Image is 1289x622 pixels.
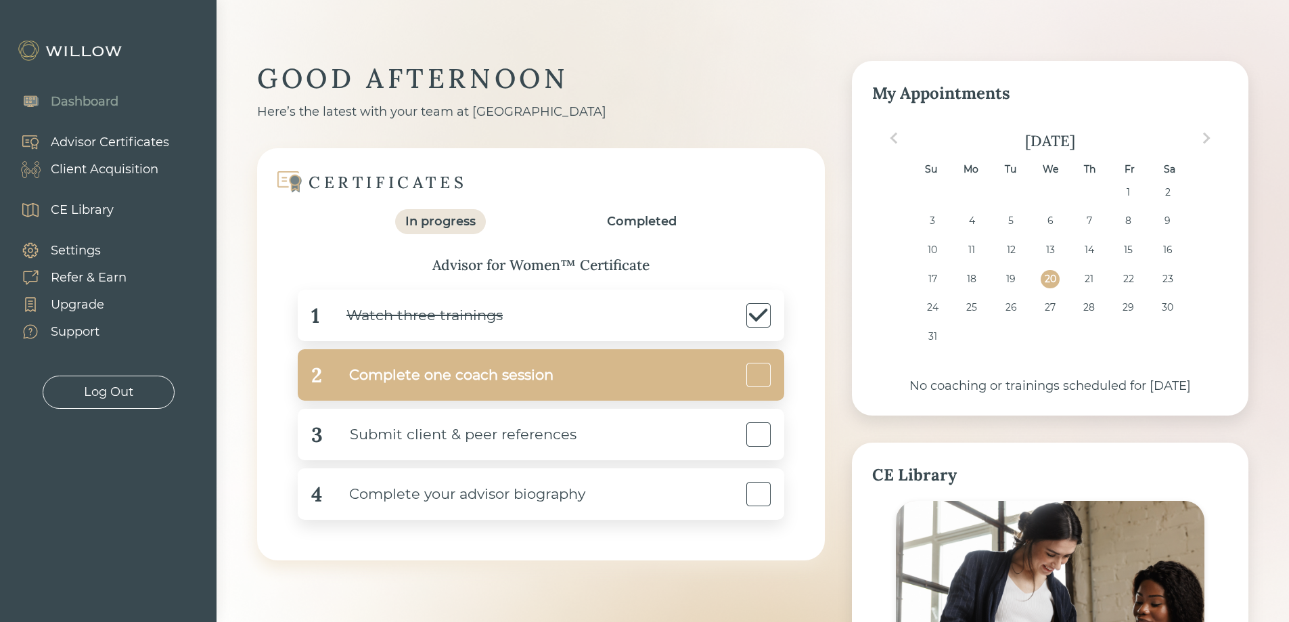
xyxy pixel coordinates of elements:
div: 4 [311,479,322,510]
div: Choose Friday, August 1st, 2025 [1119,183,1137,202]
div: Choose Tuesday, August 5th, 2025 [1001,212,1020,230]
div: Mo [962,160,980,179]
div: In progress [405,213,476,231]
div: Sa [1160,160,1179,179]
div: Choose Monday, August 11th, 2025 [962,241,980,259]
a: Refer & Earn [7,264,127,291]
div: Choose Sunday, August 31st, 2025 [924,328,942,346]
div: Watch three trainings [319,301,503,331]
div: Choose Monday, August 25th, 2025 [962,298,980,317]
div: Completed [607,213,677,231]
div: My Appointments [872,81,1228,106]
div: Choose Sunday, August 17th, 2025 [924,270,942,288]
div: Support [51,323,99,341]
div: Choose Monday, August 18th, 2025 [962,270,980,288]
div: Refer & Earn [51,269,127,287]
a: Settings [7,237,127,264]
div: Client Acquisition [51,160,158,179]
div: Complete one coach session [322,360,553,391]
div: Choose Sunday, August 3rd, 2025 [924,212,942,230]
div: 2 [311,360,322,391]
div: CE Library [872,463,1228,487]
button: Previous Month [883,127,905,149]
div: No coaching or trainings scheduled for [DATE] [872,377,1228,395]
div: 3 [311,420,323,450]
div: Tu [1001,160,1020,179]
div: CERTIFICATES [309,172,467,193]
a: Dashboard [7,88,118,115]
button: Next Month [1196,127,1217,149]
div: Choose Saturday, August 30th, 2025 [1158,298,1177,317]
div: Choose Thursday, August 21st, 2025 [1080,270,1098,288]
a: Advisor Certificates [7,129,169,156]
div: Choose Tuesday, August 26th, 2025 [1001,298,1020,317]
div: month 2025-08 [876,183,1223,357]
div: Choose Saturday, August 16th, 2025 [1158,241,1177,259]
div: Choose Saturday, August 9th, 2025 [1158,212,1177,230]
img: Willow [17,40,125,62]
div: Choose Friday, August 29th, 2025 [1119,298,1137,317]
div: Th [1081,160,1099,179]
div: Choose Tuesday, August 19th, 2025 [1001,270,1020,288]
div: Choose Wednesday, August 13th, 2025 [1041,241,1059,259]
div: Choose Sunday, August 24th, 2025 [924,298,942,317]
div: Choose Thursday, August 14th, 2025 [1080,241,1098,259]
div: Upgrade [51,296,104,314]
div: Choose Monday, August 4th, 2025 [962,212,980,230]
div: Choose Sunday, August 10th, 2025 [924,241,942,259]
div: Choose Friday, August 8th, 2025 [1119,212,1137,230]
div: Advisor for Women™ Certificate [284,254,798,276]
div: Choose Wednesday, August 20th, 2025 [1041,270,1059,288]
div: [DATE] [872,131,1228,150]
div: GOOD AFTERNOON [257,61,825,96]
div: 1 [311,301,319,331]
div: Choose Wednesday, August 6th, 2025 [1041,212,1059,230]
div: Complete your advisor biography [322,479,585,510]
div: Choose Tuesday, August 12th, 2025 [1001,241,1020,259]
div: Dashboard [51,93,118,111]
a: CE Library [7,196,114,223]
div: Here’s the latest with your team at [GEOGRAPHIC_DATA] [257,103,825,121]
div: Advisor Certificates [51,133,169,152]
div: Choose Friday, August 15th, 2025 [1119,241,1137,259]
div: Choose Thursday, August 7th, 2025 [1080,212,1098,230]
div: Choose Saturday, August 2nd, 2025 [1158,183,1177,202]
div: Submit client & peer references [323,420,576,450]
div: Choose Wednesday, August 27th, 2025 [1041,298,1059,317]
a: Client Acquisition [7,156,169,183]
div: Choose Thursday, August 28th, 2025 [1080,298,1098,317]
div: Settings [51,242,101,260]
div: Choose Friday, August 22nd, 2025 [1119,270,1137,288]
div: Choose Saturday, August 23rd, 2025 [1158,270,1177,288]
div: Fr [1121,160,1139,179]
a: Upgrade [7,291,127,318]
div: Log Out [84,383,133,401]
div: Su [922,160,940,179]
div: CE Library [51,201,114,219]
div: We [1041,160,1059,179]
